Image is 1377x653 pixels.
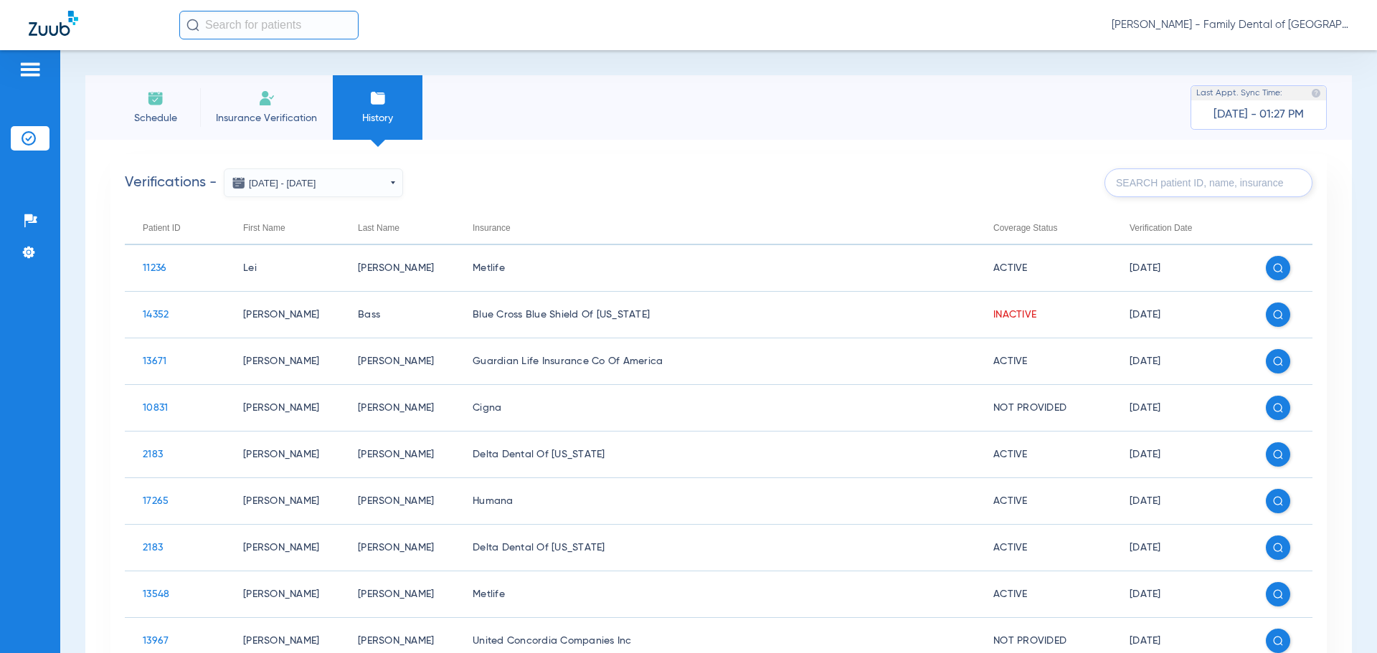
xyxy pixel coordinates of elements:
[143,543,163,553] span: 2183
[340,571,455,618] td: [PERSON_NAME]
[1311,88,1321,98] img: last sync help info
[143,403,168,413] span: 10831
[1273,496,1283,506] img: search white icon
[993,403,1066,413] span: Not Provided
[340,432,455,478] td: [PERSON_NAME]
[125,168,403,197] h2: Verifications -
[19,61,42,78] img: hamburger-icon
[1104,168,1312,197] input: SEARCH patient ID, name, insurance
[143,356,166,366] span: 13671
[1112,292,1248,338] td: [DATE]
[340,478,455,525] td: [PERSON_NAME]
[1112,245,1248,292] td: [DATE]
[993,636,1066,646] span: Not Provided
[121,111,189,125] span: Schedule
[1196,86,1282,100] span: Last Appt. Sync Time:
[243,220,322,236] div: First Name
[225,432,340,478] td: [PERSON_NAME]
[473,263,505,273] span: Metlife
[473,589,505,599] span: Metlife
[1112,525,1248,571] td: [DATE]
[225,525,340,571] td: [PERSON_NAME]
[1112,478,1248,525] td: [DATE]
[143,220,207,236] div: Patient ID
[993,356,1028,366] span: Active
[340,525,455,571] td: [PERSON_NAME]
[225,385,340,432] td: [PERSON_NAME]
[29,11,78,36] img: Zuub Logo
[993,589,1028,599] span: Active
[340,385,455,432] td: [PERSON_NAME]
[1273,356,1283,366] img: search white icon
[993,220,1094,236] div: Coverage Status
[340,292,455,338] td: Bass
[340,245,455,292] td: [PERSON_NAME]
[1130,220,1192,236] div: Verification Date
[225,571,340,618] td: [PERSON_NAME]
[340,338,455,385] td: [PERSON_NAME]
[369,90,387,107] img: History
[473,356,663,366] span: Guardian Life Insurance Co Of America
[243,220,285,236] div: First Name
[473,449,605,459] span: Delta Dental Of [US_STATE]
[993,310,1036,320] span: Inactive
[147,90,164,107] img: Schedule
[1273,403,1283,413] img: search white icon
[1273,449,1283,459] img: search white icon
[1112,338,1248,385] td: [DATE]
[143,263,166,273] span: 11236
[1213,108,1304,122] span: [DATE] - 01:27 PM
[225,245,340,292] td: Lei
[186,19,199,32] img: Search Icon
[344,111,412,125] span: History
[993,220,1057,236] div: Coverage Status
[225,478,340,525] td: [PERSON_NAME]
[1112,432,1248,478] td: [DATE]
[225,338,340,385] td: [PERSON_NAME]
[993,496,1028,506] span: Active
[179,11,359,39] input: Search for patients
[1273,636,1283,646] img: search white icon
[993,263,1028,273] span: Active
[143,496,169,506] span: 17265
[1273,263,1283,273] img: search white icon
[143,310,169,320] span: 14352
[143,220,181,236] div: Patient ID
[1112,18,1348,32] span: [PERSON_NAME] - Family Dental of [GEOGRAPHIC_DATA]
[473,496,514,506] span: Humana
[143,449,163,459] span: 2183
[473,220,957,236] div: Insurance
[1130,220,1230,236] div: Verification Date
[1112,571,1248,618] td: [DATE]
[358,220,399,236] div: Last Name
[473,543,605,553] span: Delta Dental Of [US_STATE]
[358,220,437,236] div: Last Name
[993,449,1028,459] span: Active
[143,589,169,599] span: 13548
[225,292,340,338] td: [PERSON_NAME]
[1273,310,1283,320] img: search white icon
[232,176,246,190] img: date icon
[1273,543,1283,553] img: search white icon
[473,220,511,236] div: Insurance
[143,636,169,646] span: 13967
[473,310,650,320] span: Blue Cross Blue Shield Of [US_STATE]
[1112,385,1248,432] td: [DATE]
[1273,589,1283,599] img: search white icon
[473,403,501,413] span: Cigna
[211,111,322,125] span: Insurance Verification
[258,90,275,107] img: Manual Insurance Verification
[224,168,403,197] button: [DATE] - [DATE]
[473,636,632,646] span: United Concordia Companies Inc
[993,543,1028,553] span: Active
